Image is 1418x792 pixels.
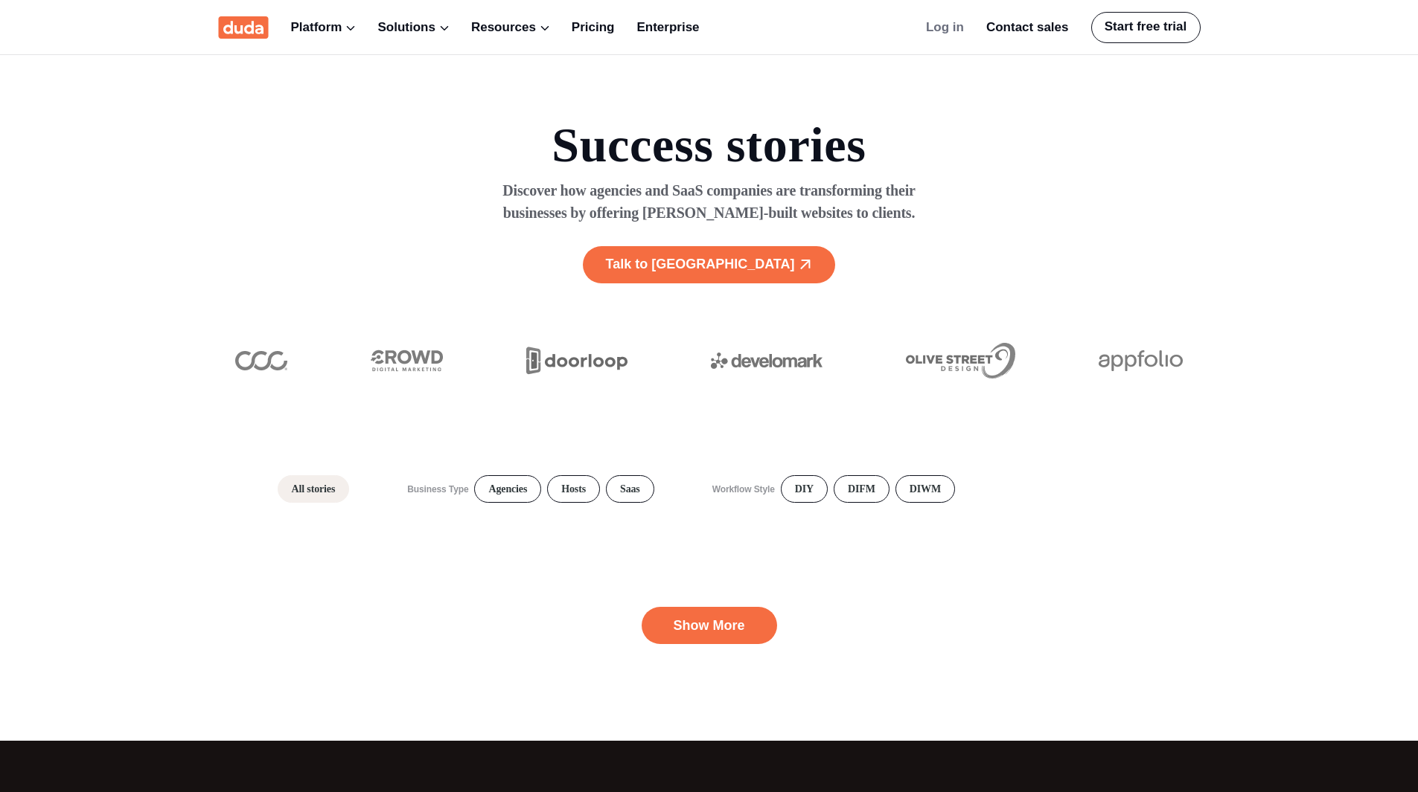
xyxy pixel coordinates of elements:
div: Discover how agencies and SaaS companies are transforming their businesses by offering [PERSON_NA... [482,179,936,224]
li: Agencies [474,475,541,503]
li: Hosts [547,475,600,503]
li: Saas [606,475,654,503]
button: Show More [642,607,777,644]
a: Talk to [GEOGRAPHIC_DATA] [583,246,834,283]
li: All stories [278,475,350,503]
li: DIFM [834,475,890,503]
li: DIWM [895,475,955,503]
div: Business Type [407,483,468,495]
a: Start free trial [1091,12,1201,43]
li: DIY [781,475,828,503]
div: Workflow Style [712,483,775,495]
h1: Success stories [274,121,1145,168]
